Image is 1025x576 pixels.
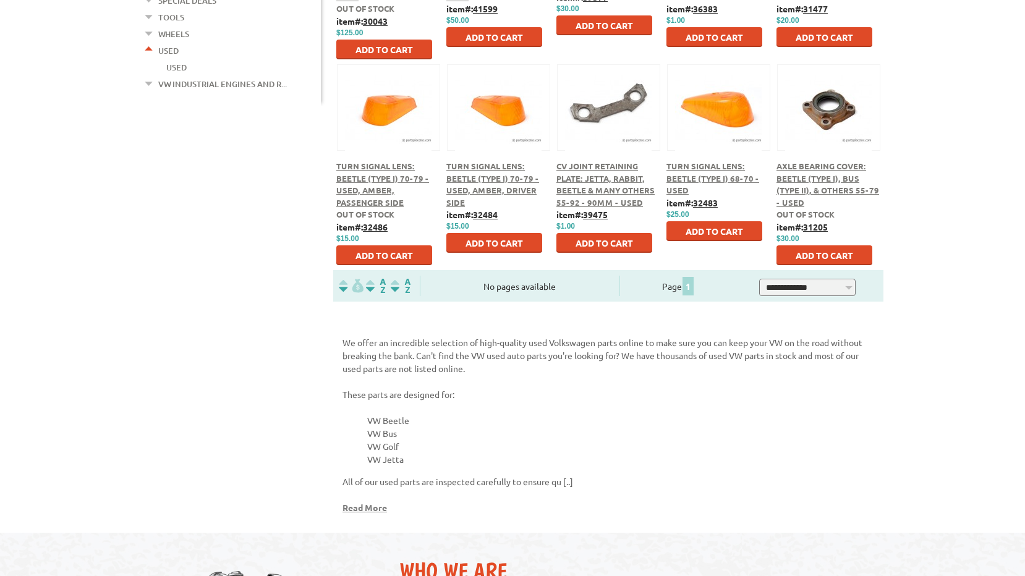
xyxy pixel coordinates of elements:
[576,20,633,31] span: Add to Cart
[158,9,184,25] a: Tools
[355,44,413,55] span: Add to Cart
[693,3,718,14] u: 36383
[364,279,388,293] img: Sort by Headline
[776,3,828,14] b: item#:
[556,233,652,253] button: Add to Cart
[556,4,579,13] span: $30.00
[446,161,539,208] a: Turn Signal Lens: Beetle (Type I) 70-79 - Used, Amber, Driver Side
[336,3,394,14] span: Out of stock
[666,197,718,208] b: item#:
[666,16,685,25] span: $1.00
[336,40,432,59] button: Add to Cart
[466,237,523,248] span: Add to Cart
[466,32,523,43] span: Add to Cart
[336,221,388,232] b: item#:
[336,15,388,27] b: item#:
[666,3,718,14] b: item#:
[796,32,853,43] span: Add to Cart
[556,161,655,208] a: CV Joint Retaining Plate: Jetta, Rabbit, Beetle & Many Others 55-92 - 90mm - USED
[336,28,363,37] span: $125.00
[666,27,762,47] button: Add to Cart
[803,221,828,232] u: 31205
[666,210,689,219] span: $25.00
[686,32,743,43] span: Add to Cart
[473,209,498,220] u: 32484
[158,26,189,42] a: Wheels
[556,222,575,231] span: $1.00
[776,161,879,208] a: Axle Bearing Cover: Beetle (Type I), Bus (Type II), & Others 55-79 - Used
[367,453,874,466] li: VW Jetta
[776,209,835,219] span: Out of stock
[166,59,187,75] a: Used
[576,237,633,248] span: Add to Cart
[683,277,694,295] span: 1
[388,279,413,293] img: Sort by Sales Rank
[693,197,718,208] u: 32483
[776,234,799,243] span: $30.00
[776,27,872,47] button: Add to Cart
[446,233,542,253] button: Add to Cart
[336,161,429,208] a: Turn Signal Lens: Beetle (Type I) 70-79 - Used, Amber, Passenger Side
[342,502,387,513] a: Read More
[158,43,179,59] a: Used
[686,226,743,237] span: Add to Cart
[776,245,872,265] button: Add to Cart
[446,209,498,220] b: item#:
[446,3,498,14] b: item#:
[342,475,874,488] p: All of our used parts are inspected carefully to ensure qu [..]
[342,336,874,375] p: We offer an incredible selection of high-quality used Volkswagen parts online to make sure you ca...
[355,250,413,261] span: Add to Cart
[446,222,469,231] span: $15.00
[619,276,738,296] div: Page
[446,27,542,47] button: Add to Cart
[367,427,874,440] li: VW Bus
[776,16,799,25] span: $20.00
[446,16,469,25] span: $50.00
[363,15,388,27] u: 30043
[803,3,828,14] u: 31477
[336,245,432,265] button: Add to Cart
[666,221,762,241] button: Add to Cart
[556,209,608,220] b: item#:
[158,76,287,92] a: VW Industrial Engines and R...
[473,3,498,14] u: 41599
[336,234,359,243] span: $15.00
[367,440,874,453] li: VW Golf
[583,209,608,220] u: 39475
[776,221,828,232] b: item#:
[336,209,394,219] span: Out of stock
[367,414,874,427] li: VW Beetle
[796,250,853,261] span: Add to Cart
[556,15,652,35] button: Add to Cart
[342,388,874,401] p: These parts are designed for:
[339,279,364,293] img: filterpricelow.svg
[666,161,759,195] a: Turn Signal Lens: Beetle (Type I) 68-70 - Used
[363,221,388,232] u: 32486
[420,280,619,293] div: No pages available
